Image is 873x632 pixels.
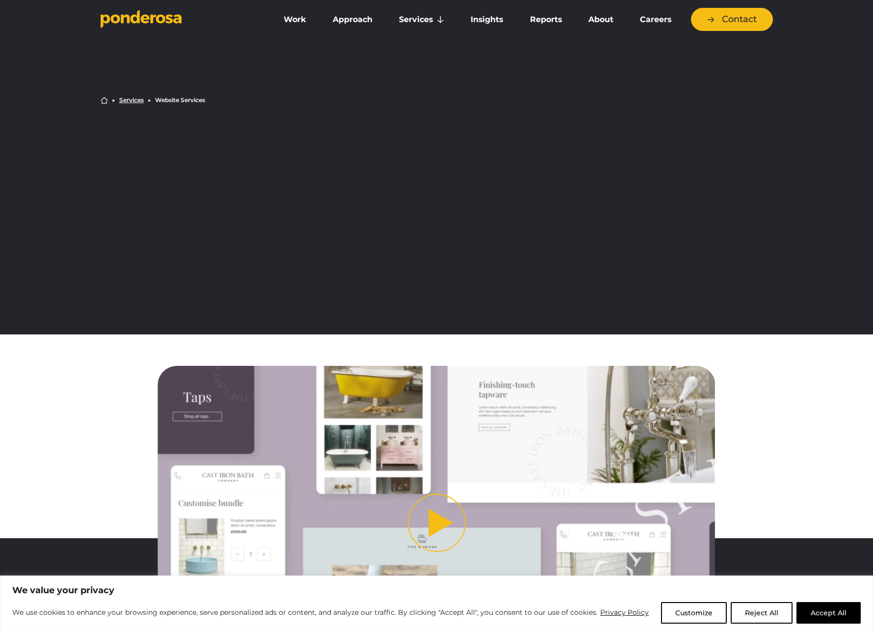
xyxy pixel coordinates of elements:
[12,584,861,596] p: We value your privacy
[119,97,144,103] a: Services
[112,97,115,103] li: ▶︎
[155,97,205,103] li: Website Services
[600,606,649,618] a: Privacy Policy
[629,9,683,30] a: Careers
[691,8,773,31] a: Contact
[101,10,258,29] a: Go to homepage
[148,97,151,103] li: ▶︎
[661,602,727,624] button: Customize
[519,9,573,30] a: Reports
[388,9,455,30] a: Services
[459,9,514,30] a: Insights
[101,97,108,104] a: Home
[577,9,625,30] a: About
[731,602,793,624] button: Reject All
[796,602,861,624] button: Accept All
[272,9,317,30] a: Work
[12,606,649,618] p: We use cookies to enhance your browsing experience, serve personalized ads or content, and analyz...
[321,9,384,30] a: Approach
